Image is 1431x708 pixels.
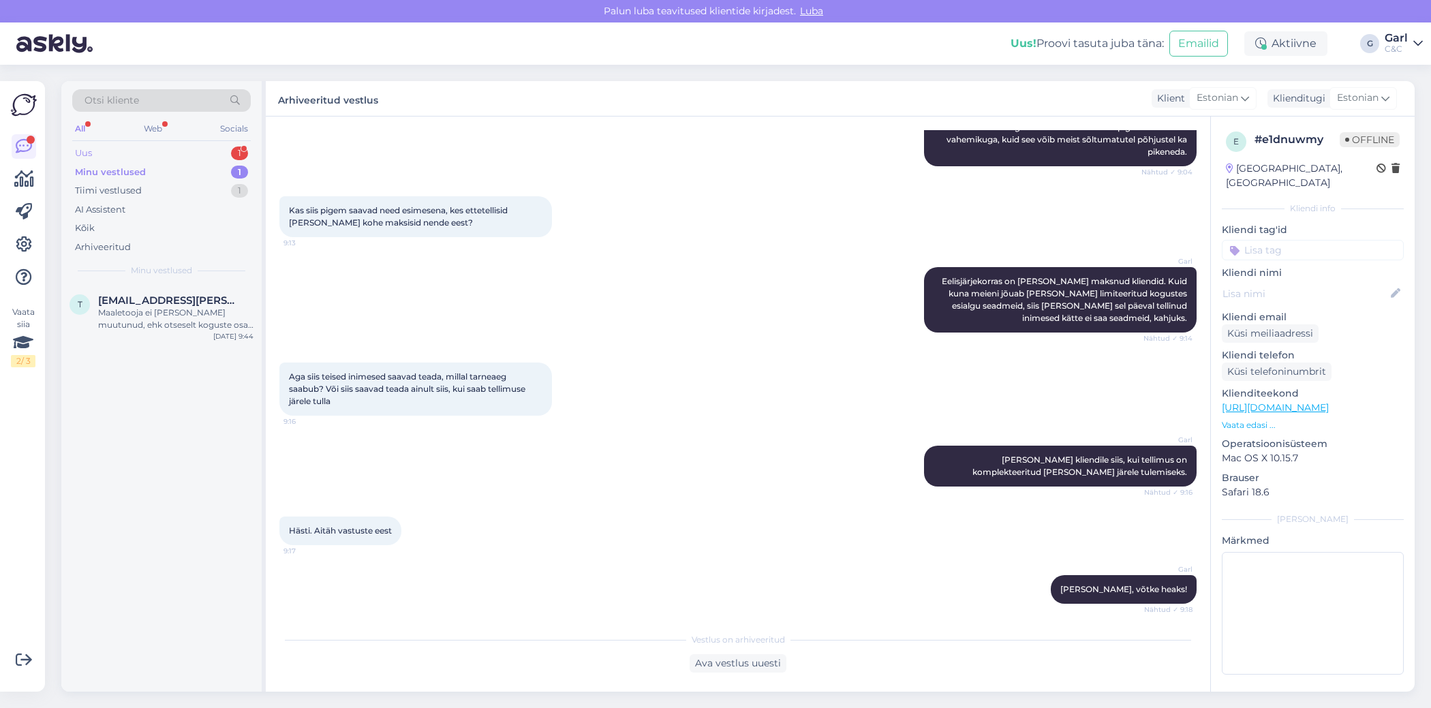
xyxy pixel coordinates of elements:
span: Eelisjärjekorras on [PERSON_NAME] maksnud kliendid. Kuid kuna meieni jõuab [PERSON_NAME] limiteer... [942,276,1189,323]
p: Vaata edasi ... [1222,419,1404,431]
span: e [1233,136,1239,147]
span: Nähtud ✓ 9:18 [1141,604,1192,615]
p: Kliendi nimi [1222,266,1404,280]
label: Arhiveeritud vestlus [278,89,378,108]
div: [GEOGRAPHIC_DATA], [GEOGRAPHIC_DATA] [1226,161,1376,190]
div: Maaletooja ei [PERSON_NAME] muutunud, ehk otseselt koguste osas erinevust sealt ei tulene, kahjuk... [98,307,253,331]
div: [DATE] 9:44 [213,331,253,341]
div: Arhiveeritud [75,241,131,254]
span: 9:17 [283,546,335,556]
div: Tiimi vestlused [75,184,142,198]
p: Kliendi telefon [1222,348,1404,363]
span: 9:16 [283,416,335,427]
span: Garl [1141,564,1192,574]
div: Kliendi info [1222,202,1404,215]
div: Vaata siia [11,306,35,367]
span: Offline [1340,132,1400,147]
div: C&C [1385,44,1408,55]
a: [URL][DOMAIN_NAME] [1222,401,1329,414]
div: [PERSON_NAME] [1222,513,1404,525]
div: Uus [75,147,92,160]
div: 1 [231,184,248,198]
div: Klient [1152,91,1185,106]
input: Lisa tag [1222,240,1404,260]
div: 1 [231,166,248,179]
p: Brauser [1222,471,1404,485]
a: GarlC&C [1385,33,1423,55]
div: Web [141,120,165,138]
div: 1 [231,147,248,160]
p: Kliendi tag'id [1222,223,1404,237]
div: # e1dnuwmy [1255,132,1340,148]
span: Nähtud ✓ 9:04 [1141,167,1192,177]
span: Hästi. Aitäh vastuste eest [289,525,392,536]
p: Klienditeekond [1222,386,1404,401]
span: [PERSON_NAME] kliendile siis, kui tellimus on komplekteeritud [PERSON_NAME] järele tulemiseks. [972,455,1189,477]
span: 9:13 [283,238,335,248]
p: Märkmed [1222,534,1404,548]
span: t [78,299,82,309]
div: Socials [217,120,251,138]
div: 2 / 3 [11,355,35,367]
span: Nähtud ✓ 9:14 [1141,333,1192,343]
span: Luba [796,5,827,17]
span: Nähtud ✓ 9:16 [1141,487,1192,497]
span: Garl [1141,435,1192,445]
div: Küsi meiliaadressi [1222,324,1319,343]
b: Uus! [1011,37,1036,50]
div: Klienditugi [1267,91,1325,106]
div: G [1360,34,1379,53]
p: Operatsioonisüsteem [1222,437,1404,451]
div: Ava vestlus uuesti [690,654,786,673]
div: Kõik [75,221,95,235]
div: All [72,120,88,138]
span: Estonian [1197,91,1238,106]
div: Küsi telefoninumbrit [1222,363,1332,381]
div: Aktiivne [1244,31,1327,56]
button: Emailid [1169,31,1228,57]
input: Lisa nimi [1222,286,1388,301]
p: Mac OS X 10.15.7 [1222,451,1404,465]
div: Proovi tasuta juba täna: [1011,35,1164,52]
span: Kas siis pigem saavad need esimesena, kes ettetellisid [PERSON_NAME] kohe maksisid nende eest? [289,205,510,228]
div: Garl [1385,33,1408,44]
img: Askly Logo [11,92,37,118]
p: Kliendi email [1222,310,1404,324]
span: Vestlus on arhiveeritud [692,634,785,646]
span: [PERSON_NAME], võtke heaks! [1060,584,1187,594]
span: Aga siis teised inimesed saavad teada, millal tarneaeg saabub? Või siis saavad teada ainult siis,... [289,371,527,406]
p: Safari 18.6 [1222,485,1404,499]
div: Minu vestlused [75,166,146,179]
span: Minu vestlused [131,264,192,277]
span: Garl [1141,256,1192,266]
span: triin.reisner@gmail.com [98,294,240,307]
span: Estonian [1337,91,1379,106]
div: AI Assistent [75,203,125,217]
span: Otsi kliente [84,93,139,108]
